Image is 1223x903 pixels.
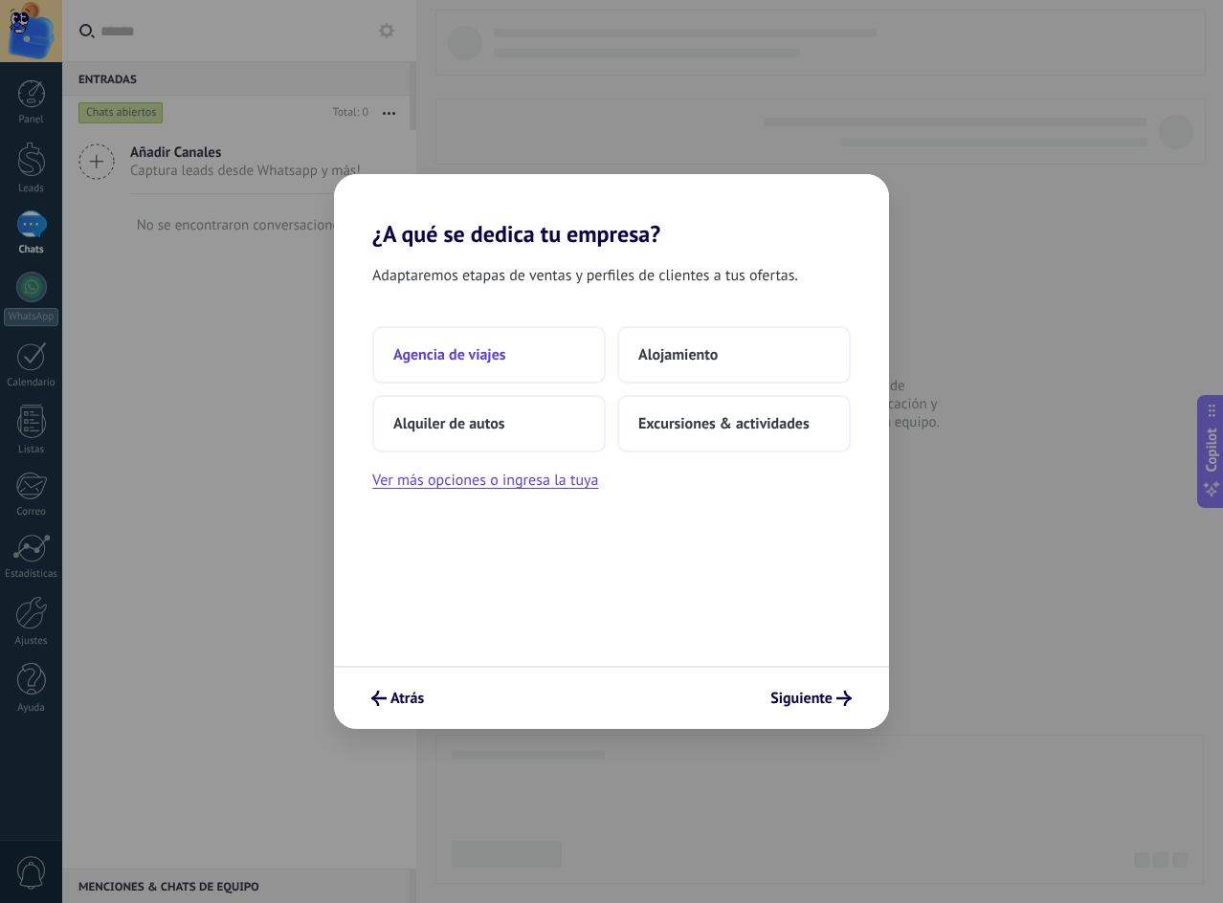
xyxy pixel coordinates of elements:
span: Excursiones & actividades [638,414,810,433]
button: Excursiones & actividades [617,395,851,452]
span: Atrás [390,692,424,705]
h2: ¿A qué se dedica tu empresa? [334,174,889,248]
span: Alquiler de autos [393,414,505,433]
span: Agencia de viajes [393,345,506,364]
span: Alojamiento [638,345,718,364]
span: Adaptaremos etapas de ventas y perfiles de clientes a tus ofertas. [372,263,798,288]
button: Siguiente [762,682,860,715]
button: Alquiler de autos [372,395,606,452]
span: Siguiente [770,692,833,705]
button: Atrás [363,682,433,715]
button: Agencia de viajes [372,326,606,384]
button: Ver más opciones o ingresa la tuya [372,468,598,493]
button: Alojamiento [617,326,851,384]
